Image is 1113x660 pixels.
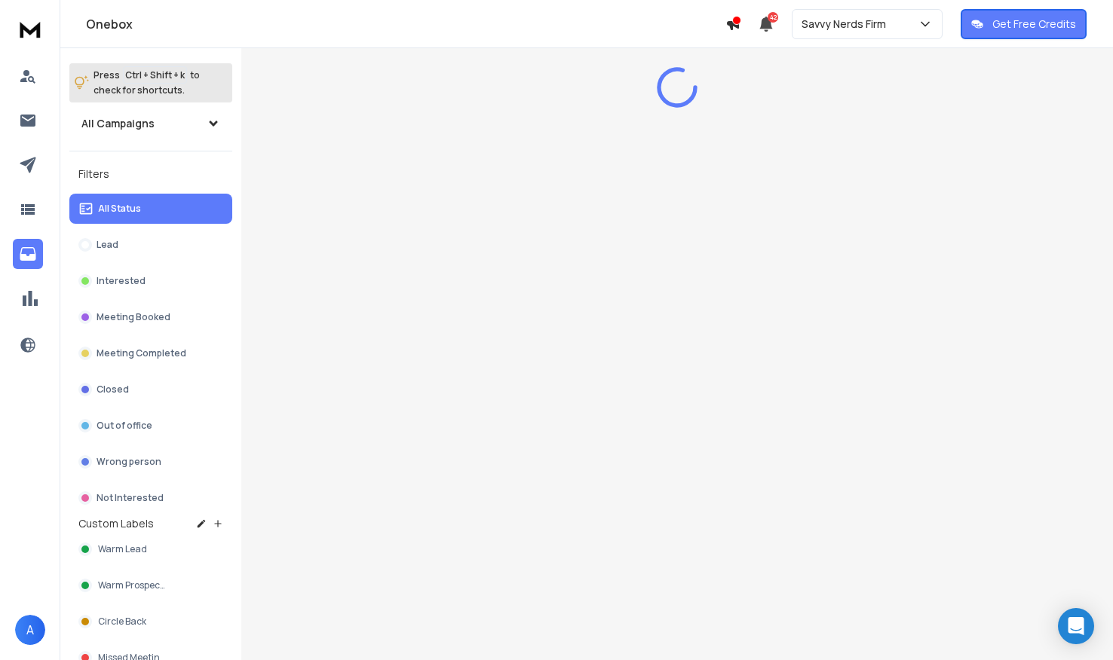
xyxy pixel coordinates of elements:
[123,66,187,84] span: Ctrl + Shift + k
[69,302,232,332] button: Meeting Booked
[961,9,1087,39] button: Get Free Credits
[768,12,778,23] span: 42
[69,607,232,637] button: Circle Back
[78,516,154,531] h3: Custom Labels
[69,411,232,441] button: Out of office
[15,615,45,645] button: A
[69,374,232,405] button: Closed
[69,108,232,139] button: All Campaigns
[69,163,232,185] h3: Filters
[69,534,232,564] button: Warm Lead
[97,420,152,432] p: Out of office
[69,230,232,260] button: Lead
[98,616,146,628] span: Circle Back
[98,543,147,555] span: Warm Lead
[98,579,167,591] span: Warm Prospects
[69,570,232,600] button: Warm Prospects
[992,17,1076,32] p: Get Free Credits
[97,347,186,359] p: Meeting Completed
[69,266,232,296] button: Interested
[69,447,232,477] button: Wrong person
[69,338,232,368] button: Meeting Completed
[97,492,164,504] p: Not Interested
[15,15,45,43] img: logo
[69,483,232,513] button: Not Interested
[69,194,232,224] button: All Status
[86,15,725,33] h1: Onebox
[81,116,155,131] h1: All Campaigns
[97,239,118,251] p: Lead
[97,311,170,323] p: Meeting Booked
[97,456,161,468] p: Wrong person
[97,275,146,287] p: Interested
[97,383,129,396] p: Closed
[1058,608,1094,644] div: Open Intercom Messenger
[94,68,200,98] p: Press to check for shortcuts.
[802,17,892,32] p: Savvy Nerds Firm
[98,203,141,215] p: All Status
